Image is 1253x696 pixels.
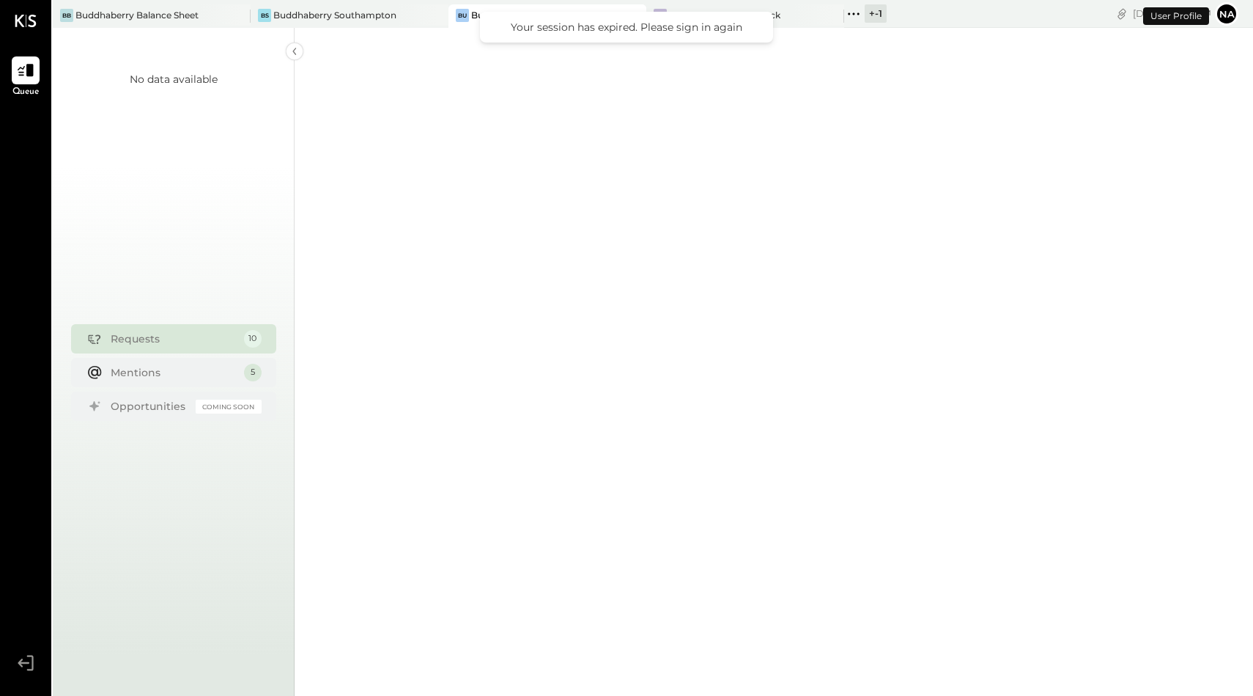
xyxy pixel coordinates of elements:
[1133,7,1211,21] div: [DATE]
[60,9,73,22] div: BB
[75,9,199,21] div: Buddhaberry Balance Sheet
[244,364,262,381] div: 5
[471,9,530,21] div: Buddhaberry
[273,9,396,21] div: Buddhaberry Southampton
[669,9,780,21] div: Buddhaberry Food Truck
[111,365,237,380] div: Mentions
[1,56,51,99] a: Queue
[111,331,237,346] div: Requests
[258,9,271,22] div: BS
[130,72,218,87] div: No data available
[865,4,887,23] div: + -1
[495,21,758,34] div: Your session has expired. Please sign in again
[1115,6,1129,21] div: copy link
[12,86,40,99] span: Queue
[1143,7,1209,25] div: User Profile
[196,400,262,414] div: Coming Soon
[456,9,469,22] div: Bu
[1215,2,1238,26] button: na
[244,330,262,348] div: 10
[654,9,667,22] div: BF
[111,399,188,414] div: Opportunities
